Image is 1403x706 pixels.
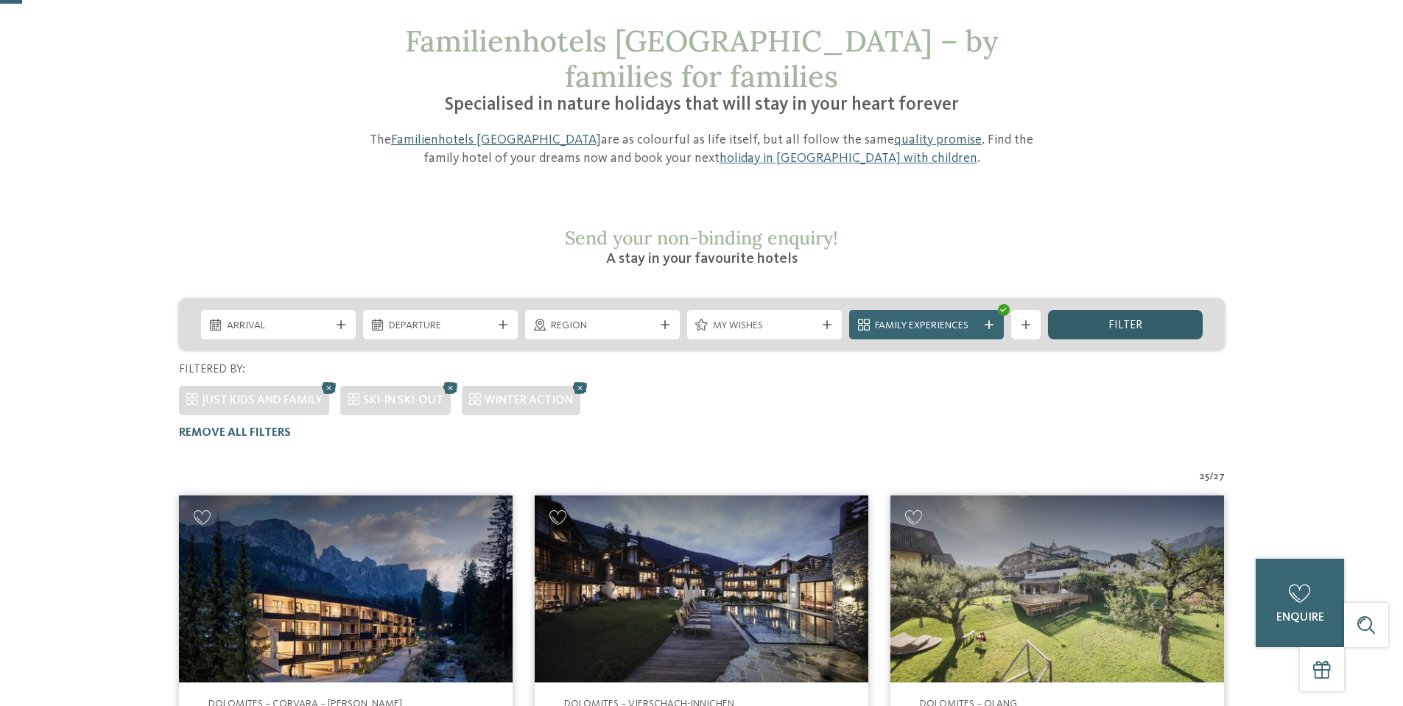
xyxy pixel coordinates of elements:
[551,319,654,333] span: Region
[894,133,982,147] a: quality promise
[1108,320,1142,331] span: filter
[535,495,868,683] img: Post Alpina - Family Mountain Chalets ****ˢ
[179,495,513,683] img: Looking for family hotels? Find the best ones here!
[1200,470,1209,484] span: 25
[363,395,443,406] span: SKI-IN SKI-OUT
[227,319,330,333] span: Arrival
[405,22,998,95] span: Familienhotels [GEOGRAPHIC_DATA] – by families for families
[1209,470,1214,484] span: /
[720,152,977,165] a: holiday in [GEOGRAPHIC_DATA] with children
[485,395,573,406] span: WINTER ACTION
[875,319,978,333] span: Family Experiences
[445,96,959,114] span: Specialised in nature holidays that will stay in your heart forever
[606,252,798,266] span: A stay in your favourite hotels
[391,133,601,147] a: Familienhotels [GEOGRAPHIC_DATA]
[1214,470,1225,484] span: 27
[389,319,492,333] span: Departure
[352,131,1052,168] p: The are as colourful as life itself, but all follow the same . Find the family hotel of your drea...
[1256,559,1344,647] a: enquire
[1276,612,1324,624] span: enquire
[179,427,291,439] span: Remove all filters
[202,395,322,406] span: JUST KIDS AND FAMILY
[713,319,816,333] span: My wishes
[890,495,1224,683] img: Looking for family hotels? Find the best ones here!
[179,364,245,375] span: Filtered by:
[565,226,838,250] span: Send your non-binding enquiry!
